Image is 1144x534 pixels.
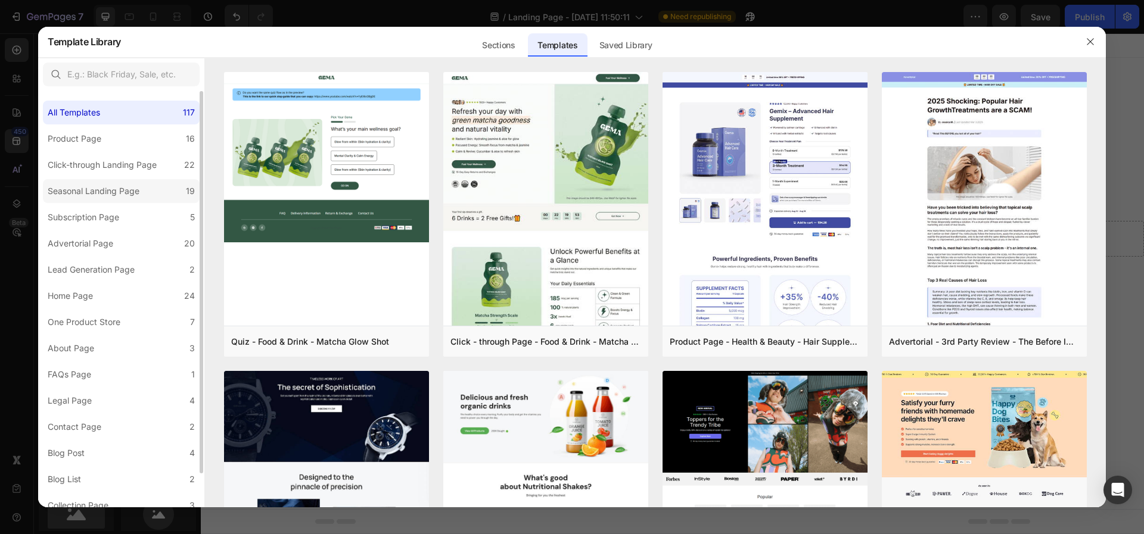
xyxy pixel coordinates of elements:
[48,498,108,513] div: Collection Page
[48,105,100,120] div: All Templates
[528,33,587,57] div: Templates
[1103,476,1132,504] div: Open Intercom Messenger
[189,263,195,277] div: 2
[48,263,135,277] div: Lead Generation Page
[43,63,200,86] input: E.g.: Black Friday, Sale, etc.
[184,236,195,251] div: 20
[436,301,499,312] span: from URL or image
[447,201,511,210] div: Drop element here
[48,367,91,382] div: FAQs Page
[190,210,195,224] div: 5
[48,158,157,172] div: Click-through Landing Page
[48,26,121,57] h2: Template Library
[889,335,1080,349] div: Advertorial - 3rd Party Review - The Before Image - Hair Supplement
[184,289,195,303] div: 24
[176,87,239,96] div: Drop element here
[515,301,604,312] span: then drag & drop elements
[48,236,113,251] div: Advertorial Page
[190,315,195,329] div: 7
[338,301,419,312] span: inspired by CRO experts
[189,420,195,434] div: 2
[343,286,415,299] div: Choose templates
[48,132,101,146] div: Product Page
[189,394,195,408] div: 4
[590,33,662,57] div: Saved Library
[542,77,583,106] button: Play
[48,210,119,224] div: Subscription Page
[224,72,429,242] img: quiz-1.png
[670,335,860,349] div: Product Page - Health & Beauty - Hair Supplement
[191,367,195,382] div: 1
[189,498,195,513] div: 3
[186,132,195,146] div: 16
[189,472,195,486] div: 2
[472,33,524,57] div: Sections
[723,77,764,106] button: Play
[48,315,120,329] div: One Product Store
[186,184,195,198] div: 19
[189,446,195,460] div: 4
[48,472,81,486] div: Blog List
[524,286,597,299] div: Add blank section
[48,446,85,460] div: Blog Post
[184,158,195,172] div: 22
[48,289,93,303] div: Home Page
[450,335,641,349] div: Click - through Page - Food & Drink - Matcha Glow Shot
[48,184,139,198] div: Seasonal Landing Page
[189,341,195,355] div: 3
[183,105,195,120] div: 117
[48,341,94,355] div: About Page
[443,260,500,272] span: Add section
[231,335,389,349] div: Quiz - Food & Drink - Matcha Glow Shot
[437,286,499,299] div: Generate layout
[357,87,420,96] div: Drop element here
[48,394,92,408] div: Legal Page
[48,420,101,434] div: Contact Page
